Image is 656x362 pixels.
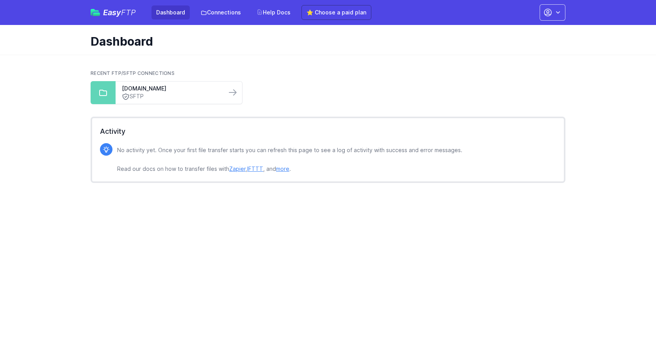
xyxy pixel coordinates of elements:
[229,165,246,172] a: Zapier
[100,126,556,137] h2: Activity
[196,5,246,20] a: Connections
[276,165,289,172] a: more
[91,70,565,76] h2: Recent FTP/SFTP Connections
[152,5,190,20] a: Dashboard
[247,165,263,172] a: IFTTT
[252,5,295,20] a: Help Docs
[91,9,100,16] img: easyftp_logo.png
[301,5,371,20] a: ⭐ Choose a paid plan
[91,34,559,48] h1: Dashboard
[121,8,136,17] span: FTP
[91,9,136,16] a: EasyFTP
[103,9,136,16] span: Easy
[122,92,220,101] a: SFTP
[122,85,220,92] a: [DOMAIN_NAME]
[117,146,462,174] p: No activity yet. Once your first file transfer starts you can refresh this page to see a log of a...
